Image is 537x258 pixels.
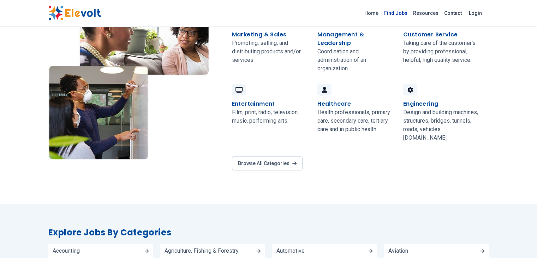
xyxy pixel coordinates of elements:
[48,6,101,20] img: Elevolt
[403,108,481,142] p: Design and building machines, structures, bridges, tunnels, roads, vehicles [DOMAIN_NAME].
[232,100,275,108] h4: Entertainment
[399,9,485,78] a: Customer ServiceTaking care of the customer's by providing professional, helpful, high quality se...
[399,78,485,148] a: EngineeringDesign and building machines, structures, bridges, tunnels, roads, vehicles [DOMAIN_NA...
[403,39,481,64] p: Taking care of the customer's by providing professional, helpful, high quality service.
[48,227,489,238] h2: Explore Jobs By Categories
[317,30,395,47] h4: Management & Leadership
[232,108,309,125] p: Film, print, radio, television, music, performing arts.
[160,244,265,258] a: Agriculture, Fishing & Forestry
[317,100,351,108] h4: Healthcare
[53,248,80,254] span: Accounting
[381,7,410,19] a: Find Jobs
[465,6,486,20] a: Login
[272,244,377,258] a: Automotive
[232,156,303,170] a: Browse All Categories
[410,7,441,19] a: Resources
[228,78,314,148] a: EntertainmentFilm, print, radio, television, music, performing arts.
[403,30,458,39] h4: Customer Service
[441,7,465,19] a: Contact
[165,248,239,254] span: Agriculture, Fishing & Forestry
[502,224,537,258] iframe: Chat Widget
[276,248,305,254] span: Automotive
[48,244,153,258] a: Accounting
[317,47,395,73] p: Coordination and administration of an organization.
[313,9,399,78] a: Management & LeadershipCoordination and administration of an organization.
[317,108,395,134] p: Health professionals, primary care, secondary care, tertiary care and in public health.
[384,244,489,258] a: Aviation
[232,39,309,64] p: Promoting, selling, and distributing products and/or services.
[313,78,399,148] a: HealthcareHealth professionals, primary care, secondary care, tertiary care and in public health.
[232,30,287,39] h4: Marketing & Sales
[228,9,314,78] a: Marketing & SalesPromoting, selling, and distributing products and/or services.
[403,100,438,108] h4: Engineering
[362,7,381,19] a: Home
[388,248,408,254] span: Aviation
